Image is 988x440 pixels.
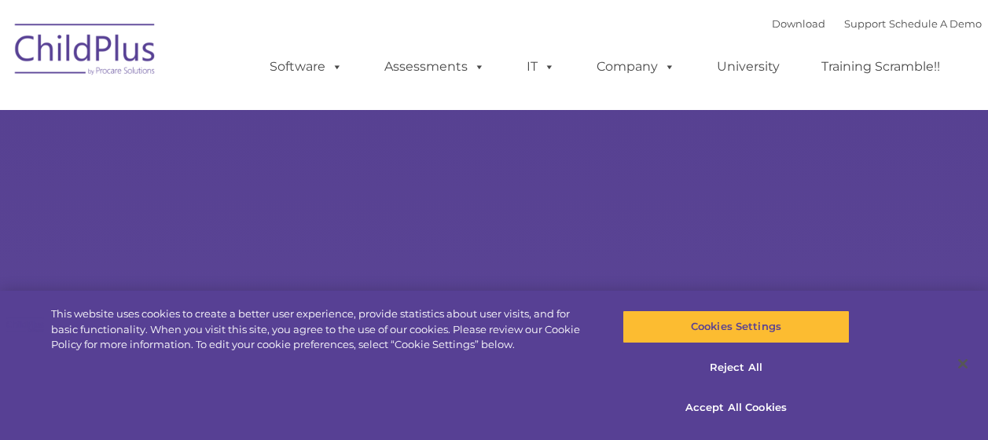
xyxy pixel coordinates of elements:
button: Cookies Settings [623,310,850,343]
button: Reject All [623,351,850,384]
a: Assessments [369,51,501,82]
a: IT [511,51,571,82]
button: Close [946,346,980,381]
a: Download [772,17,825,30]
a: Training Scramble!! [806,51,956,82]
a: Schedule A Demo [889,17,982,30]
a: Software [254,51,358,82]
img: ChildPlus by Procare Solutions [7,13,164,91]
a: University [701,51,795,82]
button: Accept All Cookies [623,391,850,424]
a: Support [844,17,886,30]
font: | [772,17,982,30]
a: Company [581,51,691,82]
div: This website uses cookies to create a better user experience, provide statistics about user visit... [51,306,593,353]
